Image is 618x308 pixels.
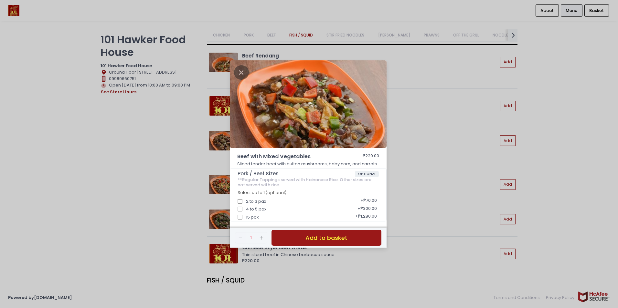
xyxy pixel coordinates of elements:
div: ₱220.00 [363,153,379,160]
button: Close [234,69,249,75]
p: Sliced tender beef with button mushrooms, baby corn, and carrots [237,161,379,167]
span: Pork / Beef Sizes [238,171,355,177]
div: + ₱300.00 [355,203,379,215]
span: Beef with Mixed Vegetables [237,153,344,160]
button: Add to basket [272,230,381,246]
img: Beef with Mixed Vegetables [230,60,387,148]
div: + ₱70.00 [358,195,379,208]
span: Select up to 1 (optional) [238,190,286,195]
div: + ₱1,280.00 [353,211,379,223]
span: OPTIONAL [355,171,379,177]
div: **Regular Toppings served with Hainanese Rice. Other sizes are not served with rice. [238,177,379,187]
